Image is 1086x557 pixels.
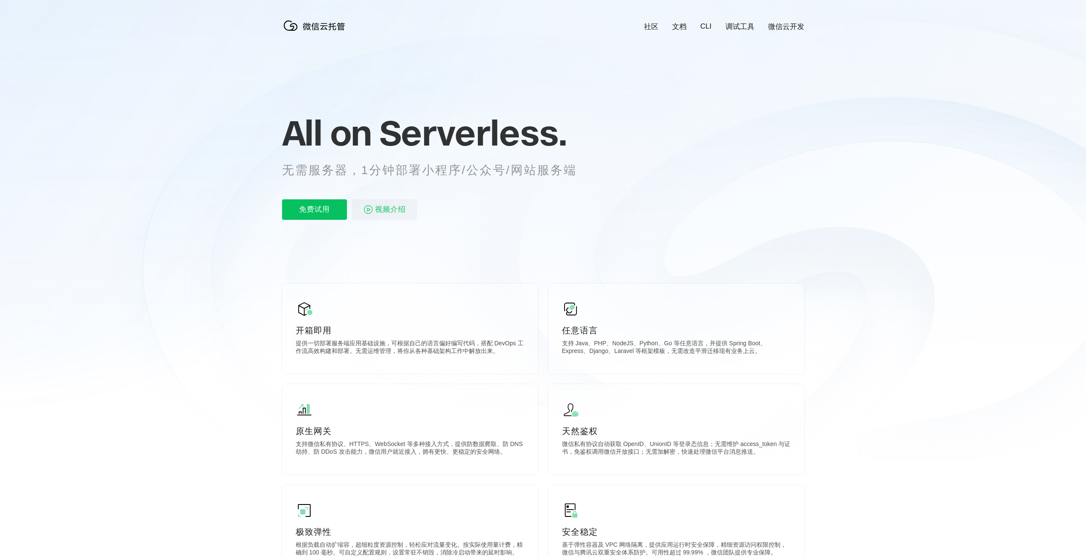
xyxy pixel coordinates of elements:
[562,526,791,538] p: 安全稳定
[363,204,373,215] img: video_play.svg
[562,340,791,357] p: 支持 Java、PHP、NodeJS、Python、Go 等任意语言，并提供 Spring Boot、Express、Django、Laravel 等框架模板，无需改造平滑迁移现有业务上云。
[700,22,711,31] a: CLI
[768,22,804,32] a: 微信云开发
[296,324,524,336] p: 开箱即用
[296,526,524,538] p: 极致弹性
[672,22,687,32] a: 文档
[282,199,347,220] p: 免费试用
[644,22,658,32] a: 社区
[296,340,524,357] p: 提供一切部署服务端应用基础设施，可根据自己的语言偏好编写代码，搭配 DevOps 工作流高效构建和部署。无需运维管理，将你从各种基础架构工作中解放出来。
[282,162,593,179] p: 无需服务器，1分钟部署小程序/公众号/网站服务端
[562,324,791,336] p: 任意语言
[375,199,406,220] span: 视频介绍
[296,440,524,458] p: 支持微信私有协议、HTTPS、WebSocket 等多种接入方式，提供防数据爬取、防 DNS 劫持、防 DDoS 攻击能力，微信用户就近接入，拥有更快、更稳定的安全网络。
[282,17,350,34] img: 微信云托管
[282,111,371,154] span: All on
[282,28,350,35] a: 微信云托管
[562,440,791,458] p: 微信私有协议自动获取 OpenID、UnionID 等登录态信息；无需维护 access_token 与证书，免鉴权调用微信开放接口；无需加解密，快速处理微信平台消息推送。
[296,425,524,437] p: 原生网关
[562,425,791,437] p: 天然鉴权
[379,111,567,154] span: Serverless.
[725,22,754,32] a: 调试工具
